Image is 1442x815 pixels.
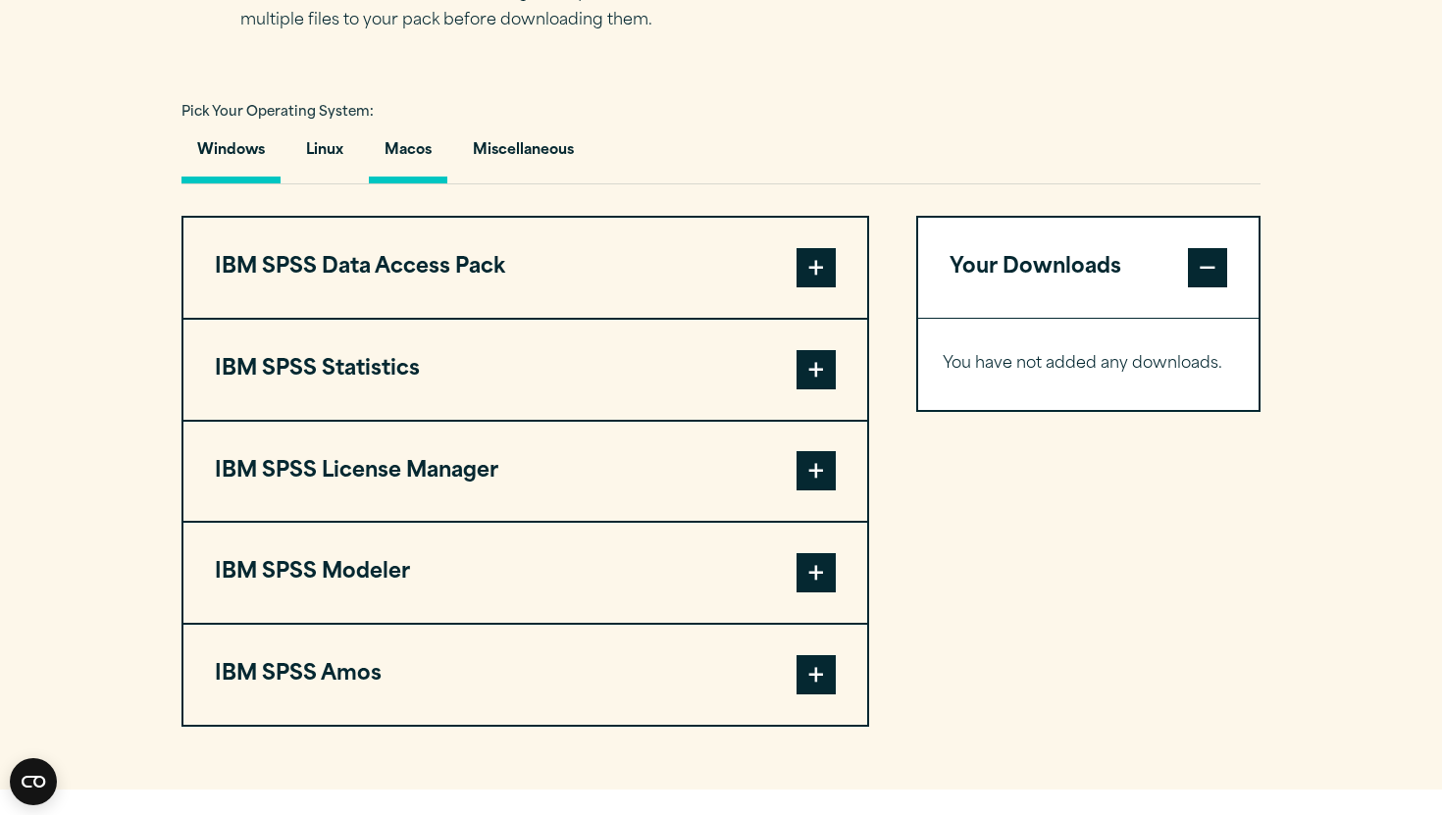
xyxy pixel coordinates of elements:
[943,350,1234,379] p: You have not added any downloads.
[183,625,867,725] button: IBM SPSS Amos
[457,127,590,183] button: Miscellaneous
[369,127,447,183] button: Macos
[181,127,281,183] button: Windows
[181,106,374,119] span: Pick Your Operating System:
[918,318,1259,410] div: Your Downloads
[10,758,57,805] button: Open CMP widget
[183,422,867,522] button: IBM SPSS License Manager
[918,218,1259,318] button: Your Downloads
[183,523,867,623] button: IBM SPSS Modeler
[290,127,359,183] button: Linux
[183,320,867,420] button: IBM SPSS Statistics
[183,218,867,318] button: IBM SPSS Data Access Pack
